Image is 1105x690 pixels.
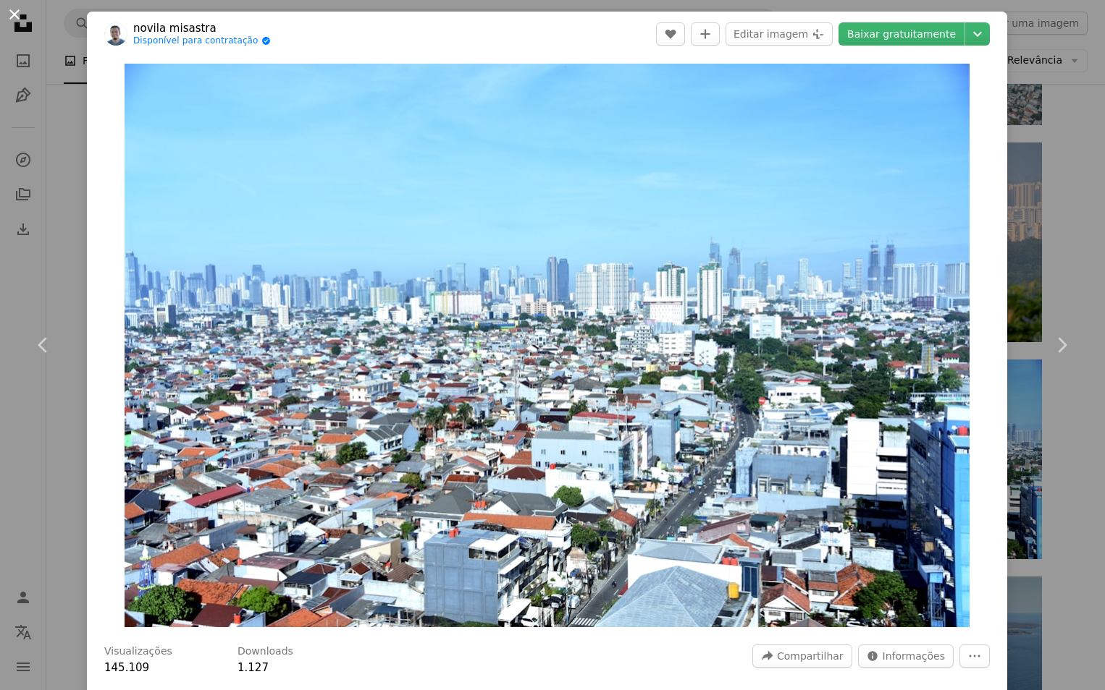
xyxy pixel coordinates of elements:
button: Escolha o tamanho do download [965,22,990,46]
button: Estatísticas desta imagem [858,644,954,668]
a: Baixar gratuitamente [839,22,965,46]
span: 145.109 [104,661,149,674]
a: novila misastra [133,21,271,35]
img: Ir para o perfil de novila misastra [104,22,127,46]
img: uma vista de uma cidade a partir de um edifício alto [125,64,970,627]
h3: Downloads [238,644,293,659]
button: Ampliar esta imagem [125,64,970,627]
a: Disponível para contratação [133,35,271,47]
button: Adicionar à coleção [691,22,720,46]
span: Informações [883,645,945,667]
a: Próximo [1018,276,1105,414]
button: Curtir [656,22,685,46]
button: Mais ações [959,644,990,668]
button: Editar imagem [726,22,833,46]
button: Compartilhar esta imagem [752,644,852,668]
span: 1.127 [238,661,269,674]
span: Compartilhar [777,645,844,667]
h3: Visualizações [104,644,172,659]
